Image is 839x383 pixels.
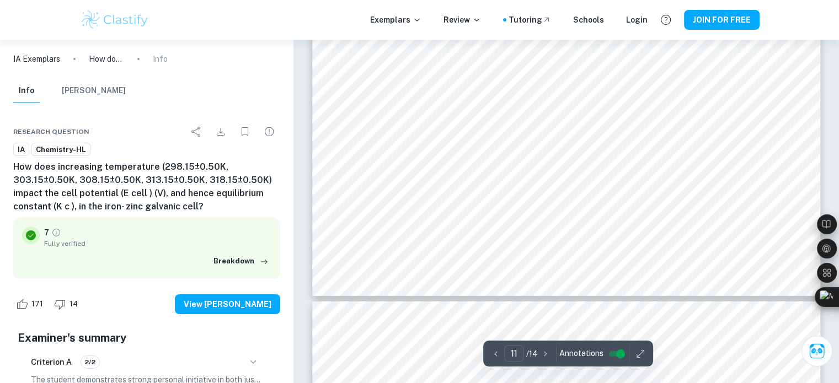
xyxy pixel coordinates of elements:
[18,330,276,346] h5: Examiner's summary
[573,14,604,26] a: Schools
[13,160,280,213] h6: How does increasing temperature (298.15±0.50K, 303.15±0.50K, 308.15±0.50K, 313.15±0.50K, 318.15±0...
[31,356,72,368] h6: Criterion A
[25,299,49,310] span: 171
[370,14,421,26] p: Exemplars
[44,226,49,239] p: 7
[89,53,124,65] p: How does increasing temperature (298.15±0.50K, 303.15±0.50K, 308.15±0.50K, 313.15±0.50K, 318.15±0...
[51,228,61,238] a: Grade fully verified
[51,295,84,313] div: Dislike
[656,10,675,29] button: Help and Feedback
[258,121,280,143] div: Report issue
[626,14,648,26] a: Login
[13,79,40,103] button: Info
[526,348,537,360] p: / 14
[13,53,60,65] a: IA Exemplars
[234,121,256,143] div: Bookmark
[31,143,90,157] a: Chemistry-HL
[44,239,271,249] span: Fully verified
[559,348,603,359] span: Annotations
[801,336,832,366] button: Ask Clai
[81,357,99,367] span: 2/2
[153,53,168,65] p: Info
[211,253,271,269] button: Breakdown
[13,143,29,157] a: IA
[63,299,84,310] span: 14
[175,294,280,314] button: View [PERSON_NAME]
[62,79,126,103] button: [PERSON_NAME]
[684,10,760,30] button: JOIN FOR FREE
[32,144,90,155] span: Chemistry-HL
[509,14,551,26] a: Tutoring
[210,121,232,143] div: Download
[80,9,150,31] img: Clastify logo
[13,295,49,313] div: Like
[14,144,29,155] span: IA
[443,14,481,26] p: Review
[13,127,89,137] span: Research question
[185,121,207,143] div: Share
